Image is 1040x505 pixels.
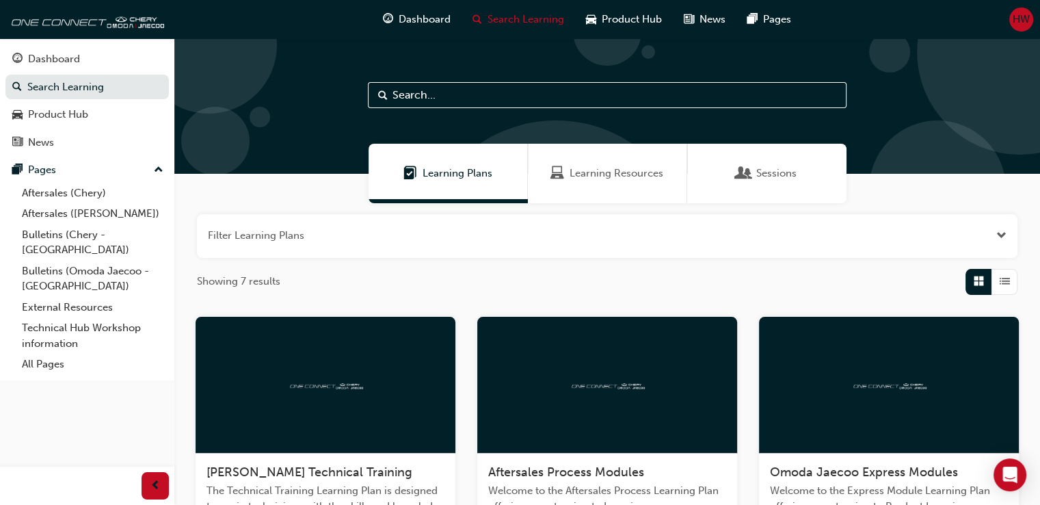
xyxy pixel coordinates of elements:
[488,465,644,480] span: Aftersales Process Modules
[5,157,169,183] button: Pages
[150,478,161,495] span: prev-icon
[16,297,169,318] a: External Resources
[687,144,846,203] a: SessionsSessions
[1013,12,1030,27] span: HW
[16,224,169,261] a: Bulletins (Chery - [GEOGRAPHIC_DATA])
[12,109,23,121] span: car-icon
[368,82,846,108] input: Search...
[994,458,1026,491] div: Open Intercom Messenger
[747,11,758,28] span: pages-icon
[996,228,1006,244] button: Open the filter
[974,274,984,289] span: Grid
[16,318,169,354] a: Technical Hub Workshop information
[378,88,388,103] span: Search
[12,164,23,177] span: pages-icon
[372,5,462,34] a: guage-iconDashboard
[684,11,694,28] span: news-icon
[5,44,169,157] button: DashboardSearch LearningProduct HubNews
[737,166,751,181] span: Sessions
[586,11,596,28] span: car-icon
[399,12,451,27] span: Dashboard
[673,5,736,34] a: news-iconNews
[763,12,791,27] span: Pages
[16,203,169,224] a: Aftersales ([PERSON_NAME])
[575,5,673,34] a: car-iconProduct Hub
[16,183,169,204] a: Aftersales (Chery)
[206,465,412,480] span: [PERSON_NAME] Technical Training
[288,378,363,391] img: oneconnect
[5,102,169,127] a: Product Hub
[154,161,163,179] span: up-icon
[16,261,169,297] a: Bulletins (Omoda Jaecoo - [GEOGRAPHIC_DATA])
[383,11,393,28] span: guage-icon
[570,166,663,181] span: Learning Resources
[851,378,926,391] img: oneconnect
[488,12,564,27] span: Search Learning
[756,166,797,181] span: Sessions
[28,51,80,67] div: Dashboard
[423,166,492,181] span: Learning Plans
[736,5,802,34] a: pages-iconPages
[28,107,88,122] div: Product Hub
[12,137,23,149] span: news-icon
[602,12,662,27] span: Product Hub
[16,354,169,375] a: All Pages
[28,162,56,178] div: Pages
[369,144,528,203] a: Learning PlansLearning Plans
[403,166,417,181] span: Learning Plans
[197,274,280,289] span: Showing 7 results
[12,53,23,66] span: guage-icon
[5,47,169,72] a: Dashboard
[5,130,169,155] a: News
[770,465,958,480] span: Omoda Jaecoo Express Modules
[570,378,645,391] img: oneconnect
[1009,8,1033,31] button: HW
[12,81,22,94] span: search-icon
[462,5,575,34] a: search-iconSearch Learning
[472,11,482,28] span: search-icon
[699,12,725,27] span: News
[7,5,164,33] img: oneconnect
[528,144,687,203] a: Learning ResourcesLearning Resources
[28,135,54,151] div: News
[5,75,169,100] a: Search Learning
[1000,274,1010,289] span: List
[550,166,564,181] span: Learning Resources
